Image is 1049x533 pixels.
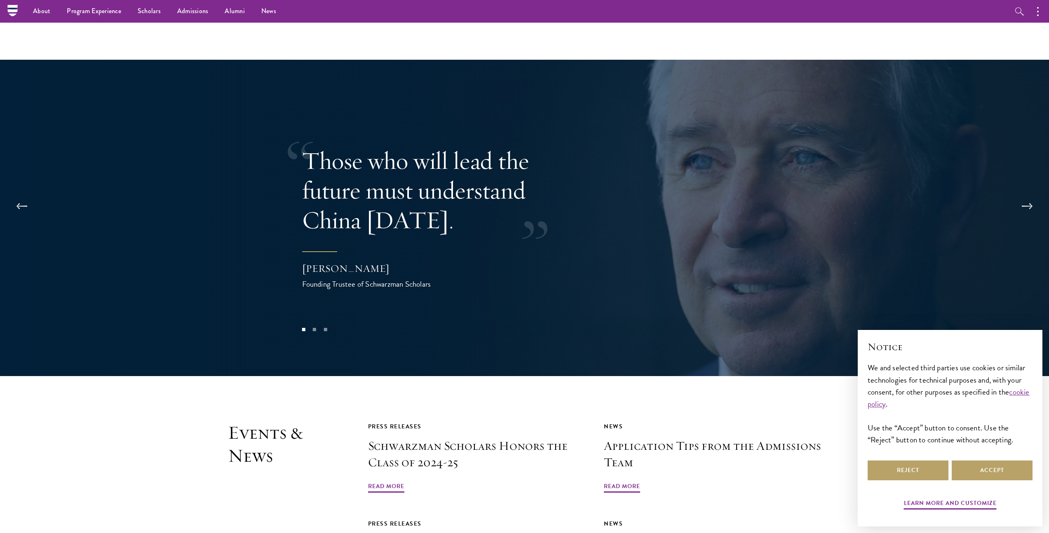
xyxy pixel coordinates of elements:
[904,498,997,511] button: Learn more and customize
[604,438,821,471] h3: Application Tips from the Admissions Team
[868,340,1033,354] h2: Notice
[604,519,821,529] div: News
[298,324,309,335] button: 1 of 3
[302,146,570,235] p: Those who will lead the future must understand China [DATE].
[868,386,1030,410] a: cookie policy
[604,481,640,494] span: Read More
[368,421,586,432] div: Press Releases
[368,421,586,494] a: Press Releases Schwarzman Scholars Honors the Class of 2024-25 Read More
[952,461,1033,480] button: Accept
[309,324,320,335] button: 2 of 3
[302,278,467,290] div: Founding Trustee of Schwarzman Scholars
[868,461,948,480] button: Reject
[868,362,1033,445] div: We and selected third parties use cookies or similar technologies for technical purposes and, wit...
[302,262,467,276] div: [PERSON_NAME]
[604,421,821,432] div: News
[320,324,331,335] button: 3 of 3
[368,519,586,529] div: Press Releases
[368,438,586,471] h3: Schwarzman Scholars Honors the Class of 2024-25
[368,481,404,494] span: Read More
[604,421,821,494] a: News Application Tips from the Admissions Team Read More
